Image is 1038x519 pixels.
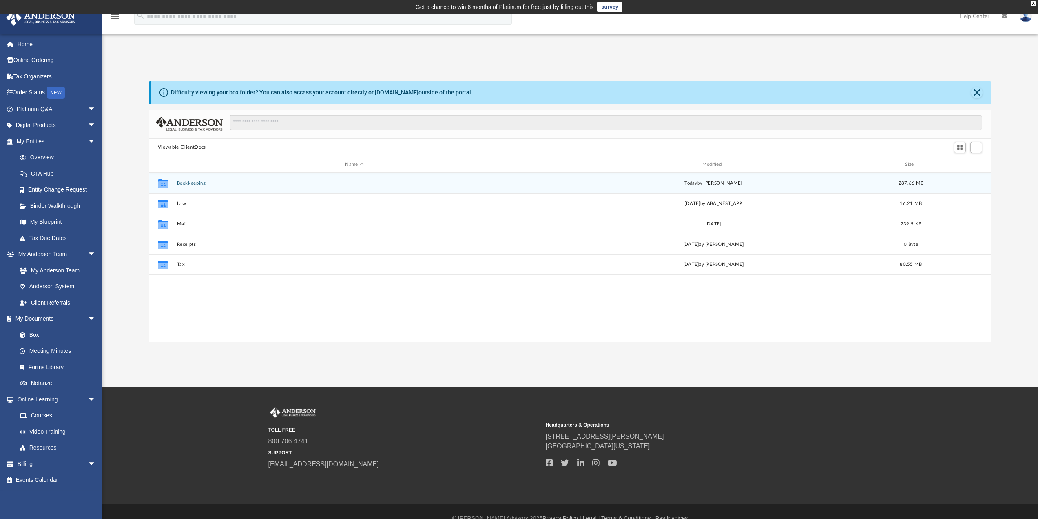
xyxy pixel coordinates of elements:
[153,161,173,168] div: id
[6,68,108,85] a: Tax Organizers
[416,2,594,12] div: Get a chance to win 6 months of Platinum for free just by filling out this
[6,117,108,134] a: Digital Productsarrow_drop_down
[11,327,100,343] a: Box
[88,311,104,327] span: arrow_drop_down
[6,101,108,117] a: Platinum Q&Aarrow_drop_down
[11,262,100,278] a: My Anderson Team
[268,426,540,434] small: TOLL FREE
[900,201,922,206] span: 16.21 MB
[136,11,145,20] i: search
[900,263,922,267] span: 80.55 MB
[536,200,891,207] div: [DATE] by ABA_NEST_APP
[546,443,650,450] a: [GEOGRAPHIC_DATA][US_STATE]
[177,201,532,206] button: Law
[177,180,532,186] button: Bookkeeping
[536,180,891,187] div: by [PERSON_NAME]
[11,230,108,246] a: Tax Due Dates
[6,85,108,101] a: Order StatusNEW
[158,144,206,151] button: Viewable-ClientDocs
[6,36,108,52] a: Home
[149,173,992,342] div: grid
[536,241,891,248] div: [DATE] by [PERSON_NAME]
[954,142,966,153] button: Switch to Grid View
[47,87,65,99] div: NEW
[6,246,104,263] a: My Anderson Teamarrow_drop_down
[375,89,418,96] a: [DOMAIN_NAME]
[546,421,817,429] small: Headquarters & Operations
[88,117,104,134] span: arrow_drop_down
[268,461,379,468] a: [EMAIL_ADDRESS][DOMAIN_NAME]
[6,311,104,327] a: My Documentsarrow_drop_down
[110,11,120,21] i: menu
[88,246,104,263] span: arrow_drop_down
[171,88,473,97] div: Difficulty viewing your box folder? You can also access your account directly on outside of the p...
[546,433,664,440] a: [STREET_ADDRESS][PERSON_NAME]
[901,222,921,226] span: 239.5 KB
[268,438,308,445] a: 800.706.4741
[970,142,983,153] button: Add
[536,161,891,168] div: Modified
[899,181,923,185] span: 287.66 MB
[88,133,104,150] span: arrow_drop_down
[6,52,108,69] a: Online Ordering
[971,87,983,98] button: Close
[11,343,104,359] a: Meeting Minutes
[904,242,918,247] span: 0 Byte
[230,115,982,130] input: Search files and folders
[11,182,108,198] a: Entity Change Request
[11,165,108,182] a: CTA Hub
[6,391,104,408] a: Online Learningarrow_drop_down
[88,101,104,118] span: arrow_drop_down
[176,161,532,168] div: Name
[177,262,532,267] button: Tax
[177,221,532,227] button: Mail
[894,161,927,168] div: Size
[11,198,108,214] a: Binder Walkthrough
[11,359,100,375] a: Forms Library
[11,423,100,440] a: Video Training
[88,391,104,408] span: arrow_drop_down
[536,261,891,269] div: [DATE] by [PERSON_NAME]
[6,456,108,472] a: Billingarrow_drop_down
[11,214,104,230] a: My Blueprint
[177,242,532,247] button: Receipts
[11,278,104,295] a: Anderson System
[11,375,104,392] a: Notarize
[6,133,108,149] a: My Entitiesarrow_drop_down
[536,221,891,228] div: [DATE]
[597,2,622,12] a: survey
[268,407,317,418] img: Anderson Advisors Platinum Portal
[1031,1,1036,6] div: close
[1020,10,1032,22] img: User Pic
[6,472,108,488] a: Events Calendar
[110,16,120,21] a: menu
[684,181,697,185] span: today
[931,161,988,168] div: id
[4,10,77,26] img: Anderson Advisors Platinum Portal
[268,449,540,457] small: SUPPORT
[11,440,104,456] a: Resources
[88,456,104,472] span: arrow_drop_down
[11,149,108,166] a: Overview
[11,408,104,424] a: Courses
[11,294,104,311] a: Client Referrals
